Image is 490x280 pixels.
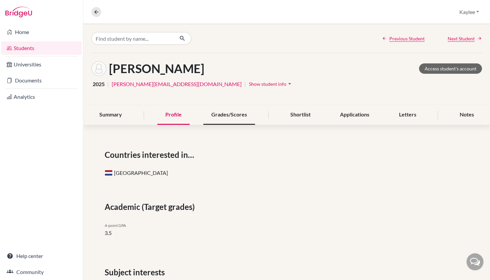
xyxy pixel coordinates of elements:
span: Countries interested in… [105,149,197,161]
span: | [107,80,109,88]
a: Help center [1,249,82,263]
a: Access student's account [419,63,482,74]
button: Show student infoarrow_drop_down [249,79,293,89]
a: Previous Student [382,35,425,42]
span: 4-point GPA [105,223,126,228]
input: Find student by name... [91,32,174,45]
span: Academic (Target grades) [105,201,197,213]
div: Grades/Scores [203,105,255,125]
span: | [244,80,246,88]
li: 3.5 [105,229,282,237]
div: Summary [91,105,130,125]
a: [PERSON_NAME][EMAIL_ADDRESS][DOMAIN_NAME] [112,80,242,88]
span: Show student info [249,81,286,87]
span: [GEOGRAPHIC_DATA] [105,170,168,176]
a: Students [1,41,82,55]
span: Netherlands [105,170,113,176]
a: Next Student [448,35,482,42]
button: Kaylee [456,6,482,18]
img: Bridge-U [5,7,32,17]
span: 2025 [93,80,105,88]
div: Applications [332,105,377,125]
div: Shortlist [282,105,319,125]
span: Help [15,5,29,11]
img: Ryan Bulbaai's avatar [91,61,106,76]
a: Home [1,25,82,39]
span: Next Student [448,35,475,42]
span: Previous Student [389,35,425,42]
i: arrow_drop_down [286,80,293,87]
h1: [PERSON_NAME] [109,61,204,76]
div: Profile [157,105,190,125]
div: Notes [452,105,482,125]
span: Subject interests [105,266,167,278]
a: Universities [1,58,82,71]
a: Community [1,265,82,279]
a: Documents [1,74,82,87]
a: Analytics [1,90,82,103]
div: Letters [391,105,424,125]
